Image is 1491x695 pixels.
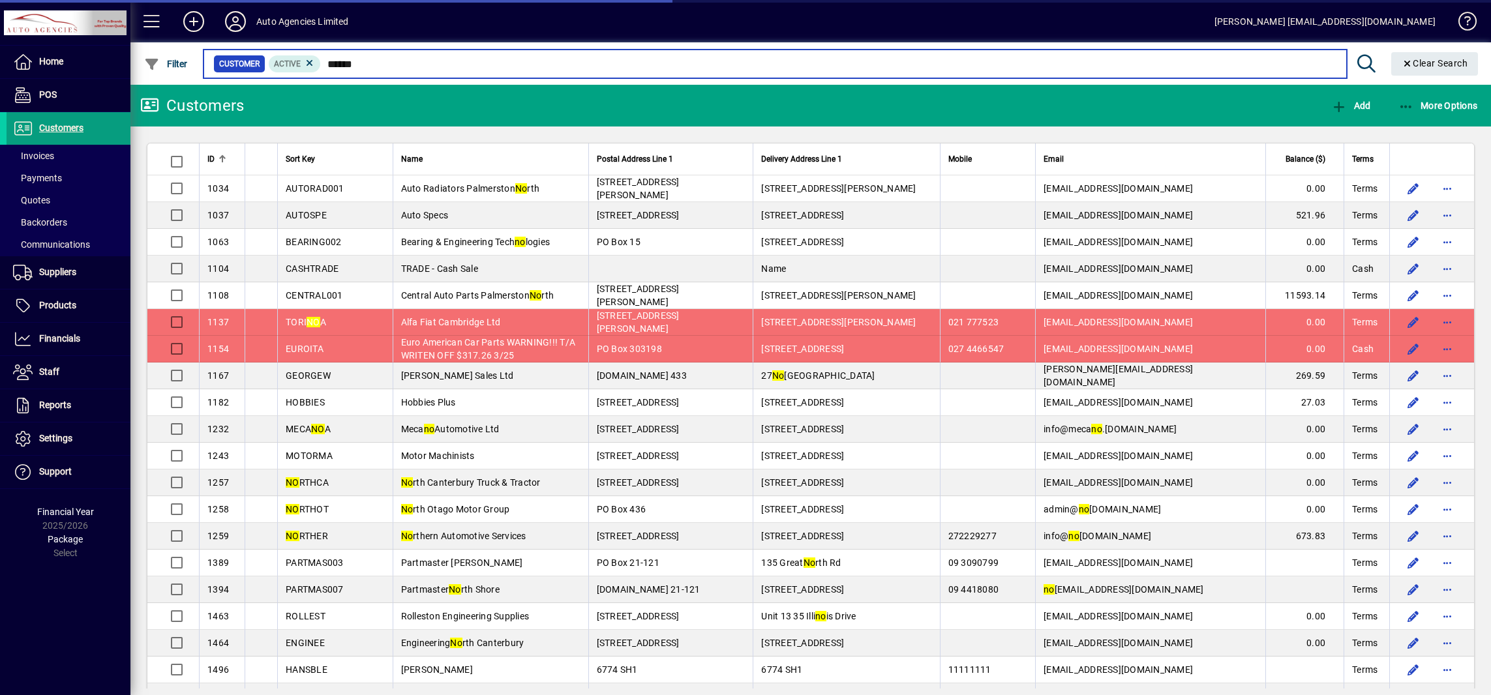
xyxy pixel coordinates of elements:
span: Home [39,56,63,67]
span: [EMAIL_ADDRESS][DOMAIN_NAME] [1044,638,1193,648]
span: PARTMAS003 [286,557,344,568]
span: Terms [1352,396,1378,409]
span: Sort Key [286,152,315,166]
span: Reports [39,400,71,410]
button: More options [1437,632,1458,653]
div: Auto Agencies Limited [256,11,349,32]
span: [EMAIL_ADDRESS][DOMAIN_NAME] [1044,263,1193,274]
span: ENGINEE [286,638,325,648]
button: Filter [141,52,191,76]
span: Clear Search [1402,58,1468,68]
span: Hobbies Plus [401,397,456,407]
span: 1182 [207,397,229,407]
a: Financials [7,323,130,355]
td: 0.00 [1265,469,1344,496]
a: Staff [7,356,130,389]
button: More options [1437,579,1458,600]
span: Postal Address Line 1 [597,152,673,166]
button: Edit [1403,499,1424,520]
span: [STREET_ADDRESS] [761,344,844,354]
span: Unit 13 35 Illi is Drive [761,611,856,621]
a: Communications [7,233,130,256]
span: Rolleston Engineering Supplies [401,611,530,621]
button: Edit [1403,472,1424,493]
span: More Options [1398,100,1478,111]
a: Home [7,46,130,78]
div: [PERSON_NAME] [EMAIL_ADDRESS][DOMAIN_NAME] [1214,11,1436,32]
td: 269.59 [1265,362,1344,389]
em: No [772,370,785,381]
div: Mobile [948,152,1028,166]
button: More options [1437,472,1458,493]
span: ROLLEST [286,611,325,621]
span: 1034 [207,183,229,194]
span: 6774 SH1 [761,664,802,675]
button: More options [1437,231,1458,252]
a: Suppliers [7,256,130,289]
span: Auto Radiators Palmerston rth [401,183,540,194]
button: More options [1437,499,1458,520]
em: No [401,477,414,488]
span: BEARING002 [286,237,342,247]
div: Email [1044,152,1258,166]
div: Name [401,152,580,166]
span: 1463 [207,611,229,621]
a: Backorders [7,211,130,233]
span: Financials [39,333,80,344]
span: [STREET_ADDRESS] [597,611,680,621]
span: [STREET_ADDRESS] [597,531,680,541]
span: [EMAIL_ADDRESS][DOMAIN_NAME] [1044,611,1193,621]
span: [EMAIL_ADDRESS][DOMAIN_NAME] [1044,183,1193,194]
span: 1154 [207,344,229,354]
span: EUROITA [286,344,324,354]
span: RTHCA [286,477,329,488]
span: 1104 [207,263,229,274]
span: [STREET_ADDRESS][PERSON_NAME] [761,290,916,301]
button: Add [1328,94,1374,117]
button: More Options [1395,94,1481,117]
span: RTHOT [286,504,329,514]
span: Terms [1352,152,1374,166]
span: HANSBLE [286,664,327,675]
span: Package [48,534,83,544]
span: [STREET_ADDRESS] [761,424,844,434]
button: Edit [1403,285,1424,306]
span: 11111111 [948,664,991,675]
em: NO [286,477,299,488]
button: More options [1437,258,1458,279]
span: Engineering rth Canterbury [401,638,524,648]
span: 135 Great rth Rd [761,557,841,568]
span: Terms [1352,369,1378,382]
span: [STREET_ADDRESS][PERSON_NAME] [597,284,680,307]
em: no [424,424,435,434]
div: ID [207,152,237,166]
span: 1232 [207,424,229,434]
button: Edit [1403,525,1424,546]
span: [STREET_ADDRESS] [597,638,680,648]
span: Partmaster rth Shore [401,584,500,595]
em: no [1044,584,1055,595]
span: 09 4418080 [948,584,999,595]
span: Cash [1352,262,1374,275]
td: 27.03 [1265,389,1344,416]
span: rth Otago Motor Group [401,504,510,514]
span: [STREET_ADDRESS] [597,210,680,220]
em: No [515,183,528,194]
td: 521.96 [1265,202,1344,229]
em: No [401,531,414,541]
button: More options [1437,178,1458,199]
span: PO Box 303198 [597,344,662,354]
span: 1389 [207,557,229,568]
em: No [401,504,414,514]
td: 0.00 [1265,603,1344,630]
span: Settings [39,433,72,443]
span: [PERSON_NAME] Sales Ltd [401,370,514,381]
a: Knowledge Base [1449,3,1475,45]
span: 1137 [207,317,229,327]
button: More options [1437,552,1458,573]
button: More options [1437,606,1458,627]
em: no [1091,424,1102,434]
span: Terms [1352,422,1378,436]
span: [PERSON_NAME][EMAIL_ADDRESS][DOMAIN_NAME] [1044,364,1193,387]
span: [EMAIL_ADDRESS][DOMAIN_NAME] [1044,290,1193,301]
